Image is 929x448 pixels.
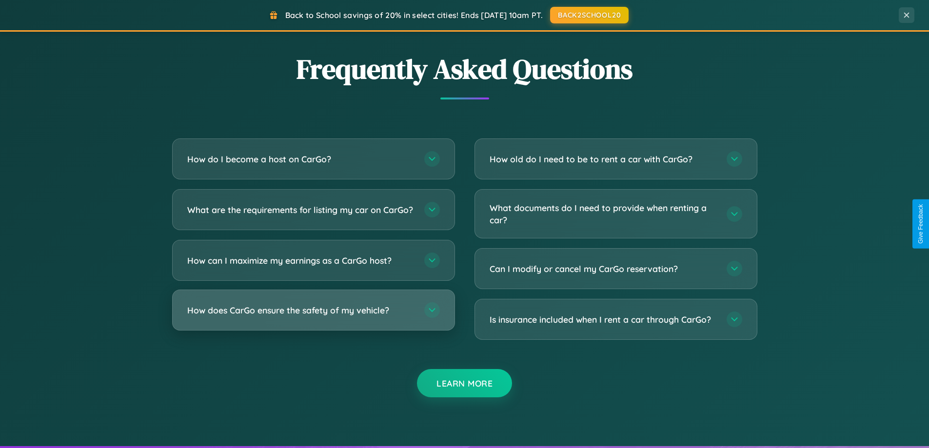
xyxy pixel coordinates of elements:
[187,153,415,165] h3: How do I become a host on CarGo?
[172,50,757,88] h2: Frequently Asked Questions
[285,10,543,20] span: Back to School savings of 20% in select cities! Ends [DATE] 10am PT.
[917,204,924,244] div: Give Feedback
[490,202,717,226] h3: What documents do I need to provide when renting a car?
[417,369,512,397] button: Learn More
[187,204,415,216] h3: What are the requirements for listing my car on CarGo?
[490,313,717,326] h3: Is insurance included when I rent a car through CarGo?
[490,153,717,165] h3: How old do I need to be to rent a car with CarGo?
[187,304,415,316] h3: How does CarGo ensure the safety of my vehicle?
[490,263,717,275] h3: Can I modify or cancel my CarGo reservation?
[187,254,415,267] h3: How can I maximize my earnings as a CarGo host?
[550,7,629,23] button: BACK2SCHOOL20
